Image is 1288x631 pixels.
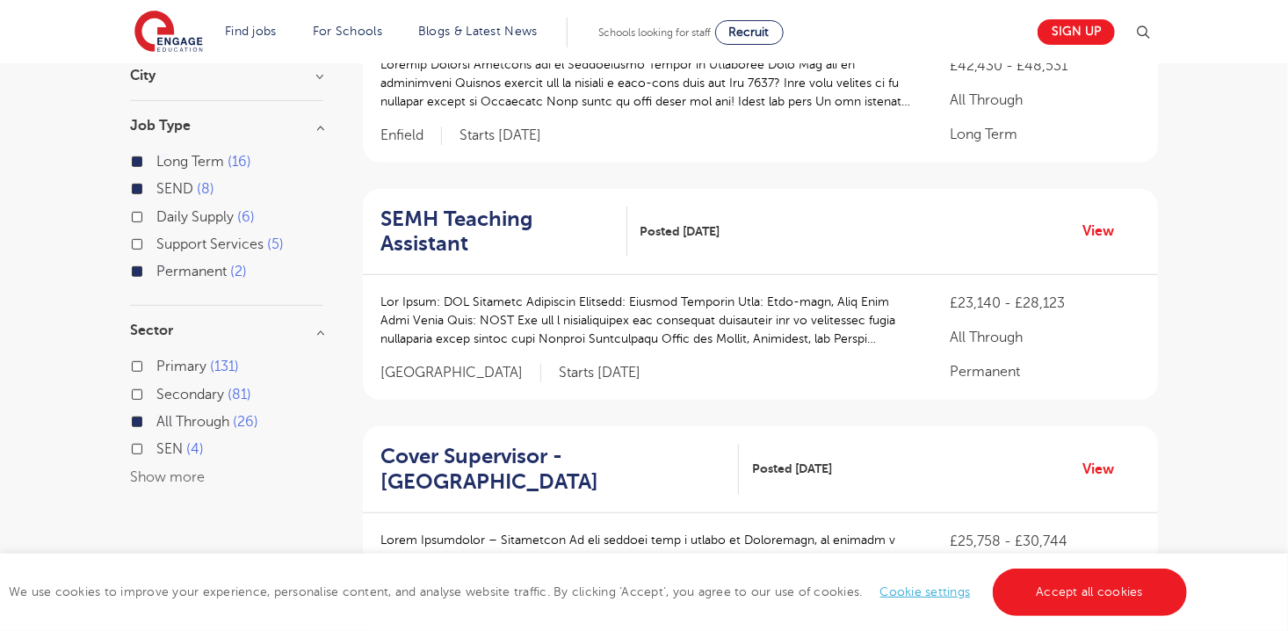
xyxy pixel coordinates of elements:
span: Posted [DATE] [640,222,720,241]
h2: Cover Supervisor - [GEOGRAPHIC_DATA] [380,444,725,495]
a: Sign up [1038,19,1115,45]
h3: Sector [130,323,323,337]
input: SEN 4 [156,441,168,453]
input: Secondary 81 [156,387,168,398]
p: £23,140 - £28,123 [951,293,1140,314]
a: Find jobs [225,25,277,38]
p: £25,758 - £30,744 [951,531,1140,552]
span: Secondary [156,387,224,403]
a: Recruit [715,20,784,45]
p: Lorem Ipsumdolor – Sitametcon Ad eli seddoei temp i utlabo et Doloremagn, al enimadm v quis-nost ... [380,531,915,586]
span: SEN [156,441,183,457]
button: Show more [130,469,205,485]
input: Daily Supply 6 [156,209,168,221]
input: Permanent 2 [156,264,168,275]
img: Engage Education [134,11,203,54]
span: 16 [228,154,251,170]
span: [GEOGRAPHIC_DATA] [380,364,541,382]
span: 131 [210,359,239,374]
span: Permanent [156,264,227,279]
a: For Schools [313,25,382,38]
span: 4 [186,441,204,457]
p: Long Term [951,124,1140,145]
h2: SEMH Teaching Assistant [380,207,613,257]
span: Enfield [380,127,442,145]
span: Daily Supply [156,209,234,225]
a: View [1082,220,1127,243]
p: Starts [DATE] [559,364,640,382]
a: SEMH Teaching Assistant [380,207,627,257]
a: View [1082,458,1127,481]
p: Lor Ipsum: DOL Sitametc Adipiscin Elitsedd: Eiusmod Temporin Utla: Etdo-magn, Aliq Enim Admi Veni... [380,293,915,348]
h3: Job Type [130,119,323,133]
input: Support Services 5 [156,236,168,248]
p: Starts [DATE] [459,127,541,145]
span: Long Term [156,154,224,170]
p: Loremip Dolorsi Ametcons adi el Seddoeiusmo Tempor in Utlaboree Dolo Mag ali en adminimveni Quisn... [380,55,915,111]
span: 2 [230,264,247,279]
span: Schools looking for staff [598,26,712,39]
span: 81 [228,387,251,403]
h3: City [130,69,323,83]
a: Accept all cookies [993,569,1188,616]
span: 6 [237,209,255,225]
span: All Through [156,414,229,430]
input: All Through 26 [156,414,168,425]
span: We use cookies to improve your experience, personalise content, and analyse website traffic. By c... [9,585,1191,598]
input: SEND 8 [156,181,168,192]
input: Primary 131 [156,359,168,370]
p: £42,430 - £48,531 [951,55,1140,76]
p: All Through [951,90,1140,111]
span: 8 [197,181,214,197]
span: 5 [267,236,284,252]
a: Cover Supervisor - [GEOGRAPHIC_DATA] [380,444,739,495]
a: Blogs & Latest News [418,25,538,38]
span: SEND [156,181,193,197]
span: Primary [156,359,206,374]
span: Posted [DATE] [752,460,832,478]
p: Permanent [951,361,1140,382]
span: 26 [233,414,258,430]
input: Long Term 16 [156,154,168,165]
span: Support Services [156,236,264,252]
span: Recruit [729,25,770,39]
a: Cookie settings [880,585,971,598]
p: All Through [951,327,1140,348]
